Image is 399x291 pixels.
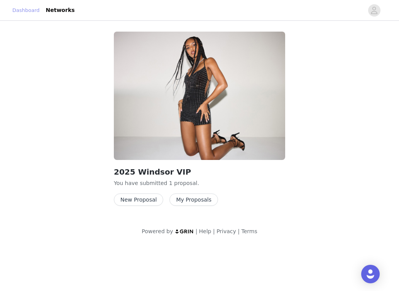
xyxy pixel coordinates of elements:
[175,229,194,234] img: logo
[114,32,285,160] img: Windsor
[114,166,285,178] h2: 2025 Windsor VIP
[370,4,378,17] div: avatar
[12,7,40,14] a: Dashboard
[114,193,163,206] button: New Proposal
[241,228,257,234] a: Terms
[213,228,215,234] span: |
[142,228,173,234] span: Powered by
[361,265,380,283] div: Open Intercom Messenger
[41,2,79,19] a: Networks
[216,228,236,234] a: Privacy
[114,179,285,187] p: You have submitted 1 proposal .
[199,228,211,234] a: Help
[196,228,198,234] span: |
[169,193,218,206] button: My Proposals
[238,228,240,234] span: |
